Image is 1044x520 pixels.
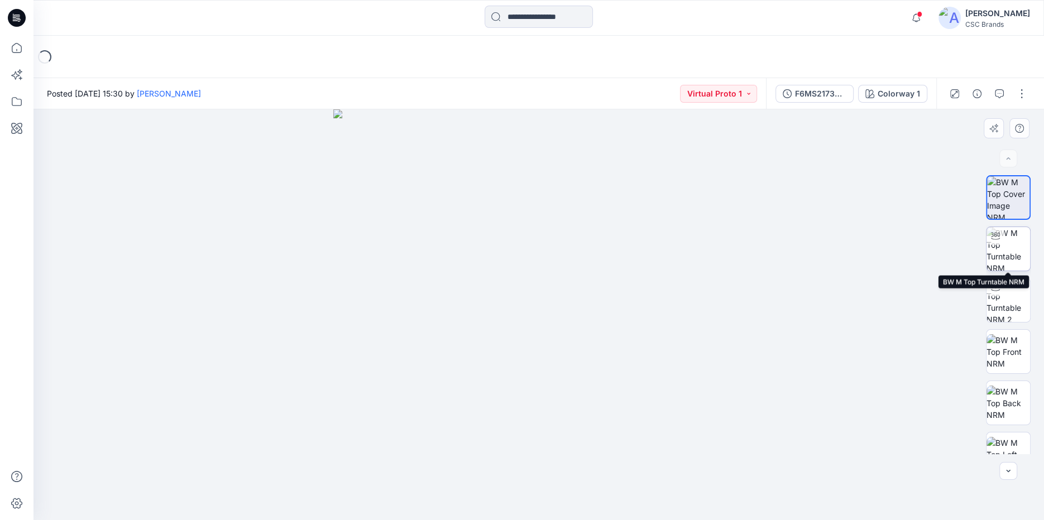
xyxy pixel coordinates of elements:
[878,88,920,100] div: Colorway 1
[47,88,201,99] span: Posted [DATE] 15:30 by
[137,89,201,98] a: [PERSON_NAME]
[968,85,986,103] button: Details
[938,7,961,29] img: avatar
[775,85,854,103] button: F6MS217361_F26_PAACT_VP1
[333,109,744,520] img: eyJhbGciOiJIUzI1NiIsImtpZCI6IjAiLCJzbHQiOiJzZXMiLCJ0eXAiOiJKV1QifQ.eyJkYXRhIjp7InR5cGUiOiJzdG9yYW...
[986,334,1030,369] img: BW M Top Front NRM
[986,278,1030,322] img: BW M Top Turntable NRM 2
[795,88,846,100] div: F6MS217361_F26_PAACT_VP1
[965,7,1030,20] div: [PERSON_NAME]
[965,20,1030,28] div: CSC Brands
[986,386,1030,421] img: BW M Top Back NRM
[986,437,1030,472] img: BW M Top Left NRM
[858,85,927,103] button: Colorway 1
[987,176,1029,219] img: BW M Top Cover Image NRM
[986,227,1030,271] img: BW M Top Turntable NRM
